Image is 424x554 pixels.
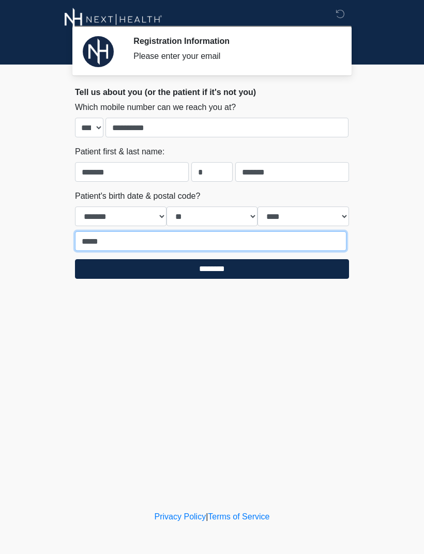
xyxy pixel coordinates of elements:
img: Next-Health Montecito Logo [65,8,162,31]
img: Agent Avatar [83,36,114,67]
label: Patient first & last name: [75,146,164,158]
h2: Registration Information [133,36,334,46]
h2: Tell us about you (or the patient if it's not you) [75,87,349,97]
a: Privacy Policy [155,512,206,521]
a: Terms of Service [208,512,269,521]
label: Patient's birth date & postal code? [75,190,200,202]
div: Please enter your email [133,50,334,62]
label: Which mobile number can we reach you at? [75,101,236,114]
a: | [206,512,208,521]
